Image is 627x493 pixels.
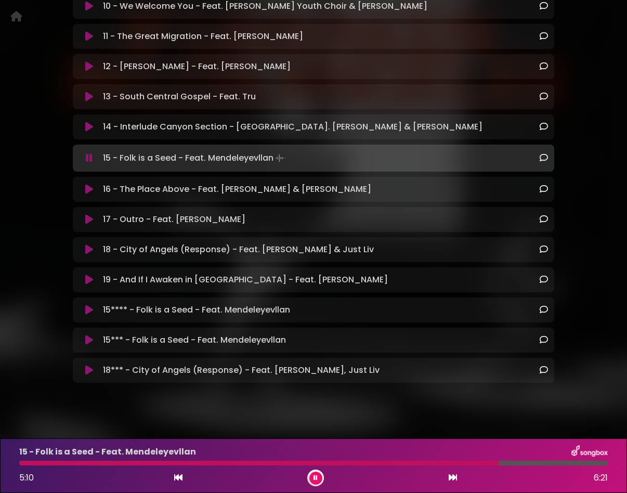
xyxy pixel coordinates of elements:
p: 16 - The Place Above - Feat. [PERSON_NAME] & [PERSON_NAME] [103,183,371,196]
p: 19 - And If I Awaken in [GEOGRAPHIC_DATA] - Feat. [PERSON_NAME] [103,274,388,286]
p: 15 - Folk is a Seed - Feat. Mendeleyevllan [103,151,288,165]
p: 13 - South Central Gospel - Feat. Tru [103,90,256,103]
p: 11 - The Great Migration - Feat. [PERSON_NAME] [103,30,303,43]
p: 18 - City of Angels (Response) - Feat. [PERSON_NAME] & Just Liv [103,243,374,256]
p: 12 - [PERSON_NAME] - Feat. [PERSON_NAME] [103,60,291,73]
img: waveform4.gif [273,151,288,165]
p: 18*** - City of Angels (Response) - Feat. [PERSON_NAME], Just Liv [103,364,380,377]
p: 14 - Interlude Canyon Section - [GEOGRAPHIC_DATA]. [PERSON_NAME] & [PERSON_NAME] [103,121,482,133]
p: 15*** - Folk is a Seed - Feat. Mendeleyevllan [103,334,286,346]
p: 17 - Outro - Feat. [PERSON_NAME] [103,213,245,226]
p: 15**** - Folk is a Seed - Feat. Mendeleyevllan [103,304,290,316]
